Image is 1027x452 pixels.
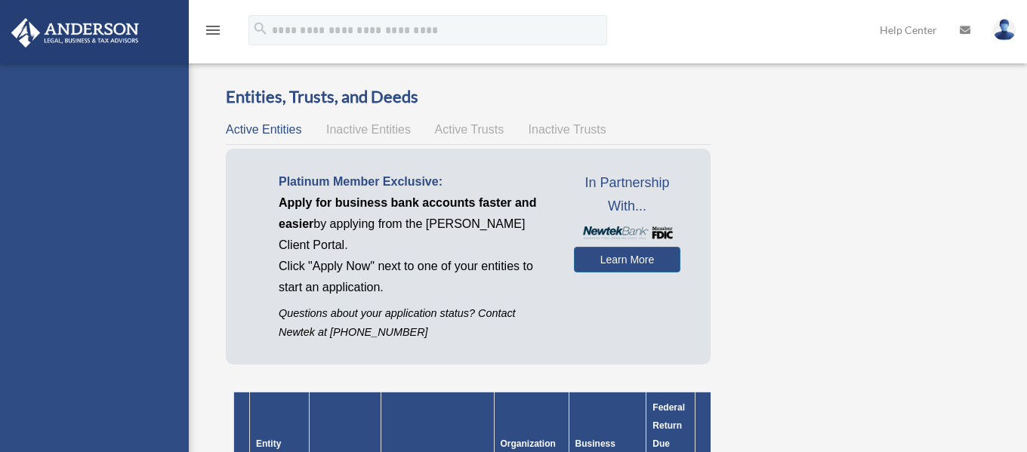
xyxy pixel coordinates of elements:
p: by applying from the [PERSON_NAME] Client Portal. [279,192,551,256]
p: Questions about your application status? Contact Newtek at [PHONE_NUMBER] [279,304,551,342]
span: Inactive Entities [326,123,411,136]
img: NewtekBankLogoSM.png [581,226,673,240]
p: Click "Apply Now" next to one of your entities to start an application. [279,256,551,298]
a: menu [204,26,222,39]
img: Anderson Advisors Platinum Portal [7,18,143,48]
i: search [252,20,269,37]
a: Learn More [574,247,680,272]
span: Apply for business bank accounts faster and easier [279,196,536,230]
span: Inactive Trusts [529,123,606,136]
i: menu [204,21,222,39]
span: In Partnership With... [574,171,680,219]
p: Platinum Member Exclusive: [279,171,551,192]
span: Active Trusts [435,123,504,136]
span: Active Entities [226,123,301,136]
h3: Entities, Trusts, and Deeds [226,85,711,109]
img: User Pic [993,19,1016,41]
